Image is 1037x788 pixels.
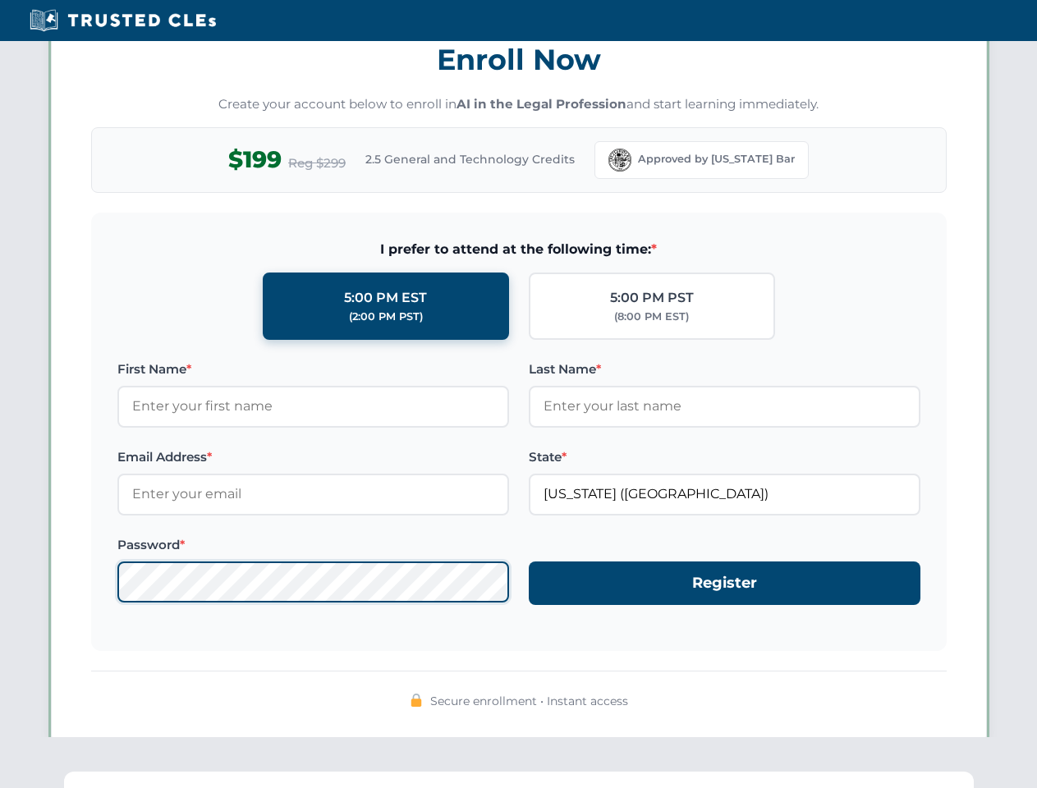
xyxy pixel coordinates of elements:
[117,535,509,555] label: Password
[614,309,689,325] div: (8:00 PM EST)
[529,474,920,515] input: Florida (FL)
[349,309,423,325] div: (2:00 PM PST)
[117,474,509,515] input: Enter your email
[430,692,628,710] span: Secure enrollment • Instant access
[457,96,626,112] strong: AI in the Legal Profession
[410,694,423,707] img: 🔒
[529,561,920,605] button: Register
[344,287,427,309] div: 5:00 PM EST
[117,447,509,467] label: Email Address
[117,239,920,260] span: I prefer to attend at the following time:
[608,149,631,172] img: Florida Bar
[610,287,694,309] div: 5:00 PM PST
[117,360,509,379] label: First Name
[91,34,947,85] h3: Enroll Now
[638,151,795,167] span: Approved by [US_STATE] Bar
[228,141,282,178] span: $199
[365,150,575,168] span: 2.5 General and Technology Credits
[529,386,920,427] input: Enter your last name
[288,153,346,173] span: Reg $299
[529,447,920,467] label: State
[25,8,221,33] img: Trusted CLEs
[529,360,920,379] label: Last Name
[117,386,509,427] input: Enter your first name
[91,95,947,114] p: Create your account below to enroll in and start learning immediately.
